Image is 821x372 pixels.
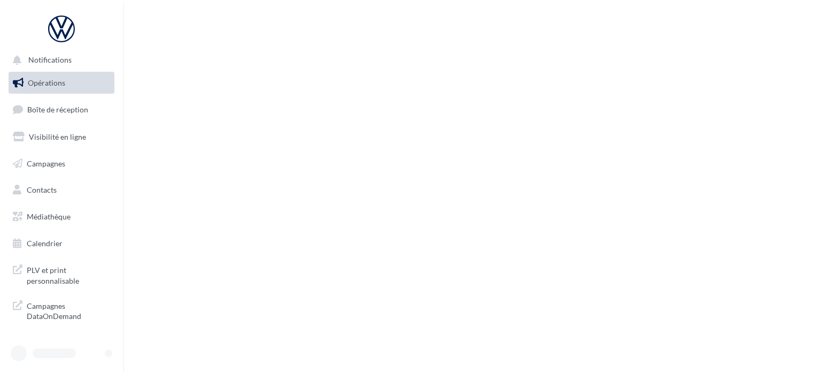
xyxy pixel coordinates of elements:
span: Campagnes DataOnDemand [27,299,110,322]
span: Notifications [28,56,72,65]
span: Calendrier [27,239,63,248]
span: Médiathèque [27,212,71,221]
a: Médiathèque [6,206,117,228]
span: Contacts [27,185,57,194]
span: Visibilité en ligne [29,132,86,141]
span: Campagnes [27,158,65,168]
span: Opérations [28,78,65,87]
a: PLV et print personnalisable [6,259,117,290]
a: Contacts [6,179,117,201]
a: Campagnes DataOnDemand [6,294,117,326]
span: PLV et print personnalisable [27,263,110,286]
a: Visibilité en ligne [6,126,117,148]
a: Boîte de réception [6,98,117,121]
a: Campagnes [6,153,117,175]
span: Boîte de réception [27,105,88,114]
a: Opérations [6,72,117,94]
a: Calendrier [6,232,117,255]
